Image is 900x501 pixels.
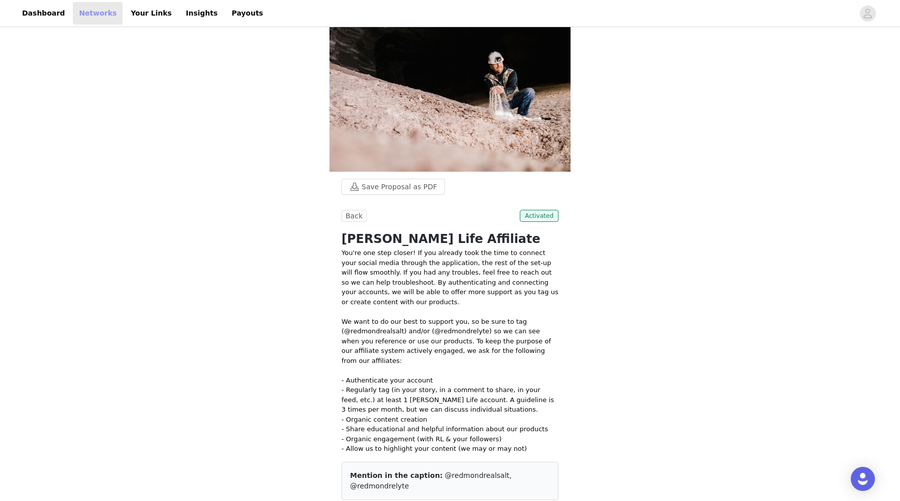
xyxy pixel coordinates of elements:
a: Dashboard [16,2,71,25]
button: Save Proposal as PDF [342,179,445,195]
div: Open Intercom Messenger [851,467,875,491]
button: Back [342,210,367,222]
span: Activated [520,210,558,222]
a: Insights [180,2,223,25]
div: avatar [863,6,872,22]
img: campaign image [329,11,571,172]
span: @redmondrealsalt, @redmondrelyte [350,471,512,490]
h1: [PERSON_NAME] Life Affiliate [342,230,558,248]
a: Your Links [125,2,178,25]
a: Payouts [226,2,269,25]
p: You're one step closer! If you already took the time to connect your social media through the app... [342,248,558,454]
a: Networks [73,2,123,25]
span: Mention in the caption: [350,471,442,479]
